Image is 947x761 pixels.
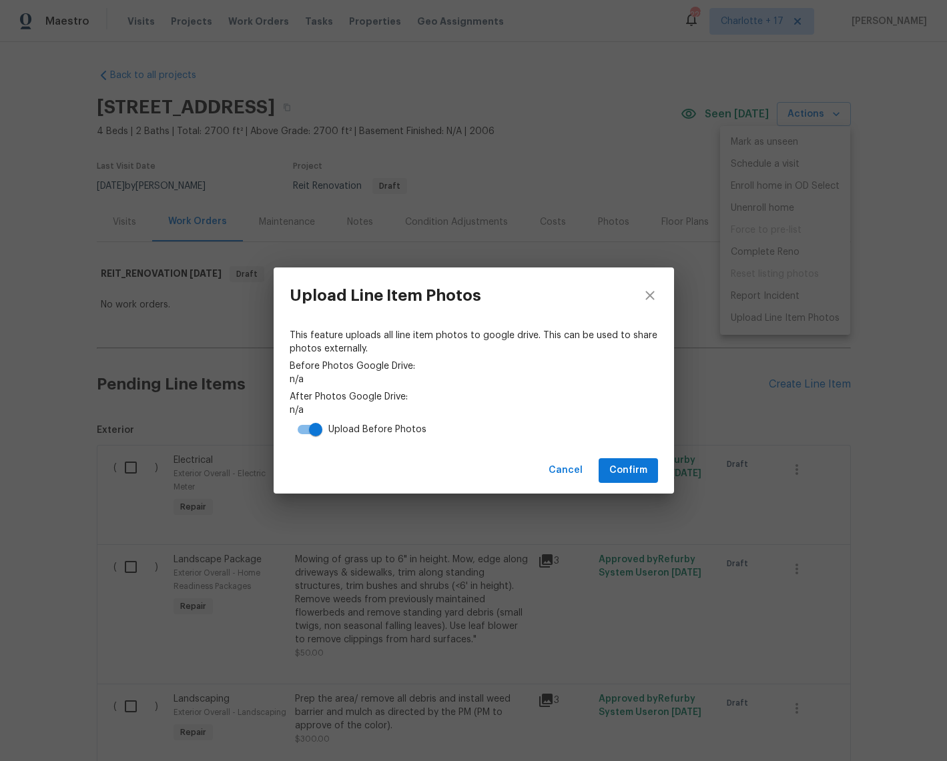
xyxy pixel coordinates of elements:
span: After Photos Google Drive: [290,390,658,404]
button: Confirm [599,458,658,483]
span: Cancel [549,462,583,479]
button: close [626,267,674,323]
span: Before Photos Google Drive: [290,359,658,373]
button: Cancel [543,458,588,483]
h3: Upload Line Item Photos [290,286,481,305]
span: Confirm [609,462,647,479]
div: Upload Before Photos [328,423,426,436]
div: n/a n/a [290,329,658,442]
span: This feature uploads all line item photos to google drive. This can be used to share photos exter... [290,329,658,355]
